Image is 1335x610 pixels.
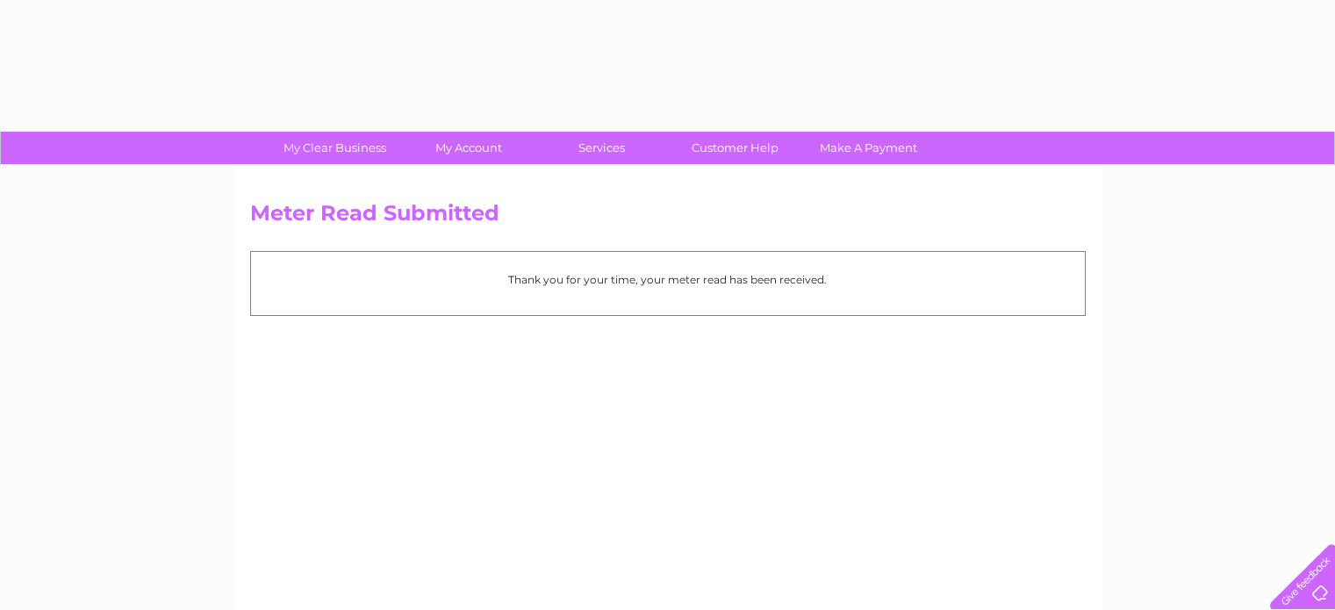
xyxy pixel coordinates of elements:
[260,271,1076,288] p: Thank you for your time, your meter read has been received.
[250,201,1086,234] h2: Meter Read Submitted
[796,132,941,164] a: Make A Payment
[663,132,807,164] a: Customer Help
[262,132,407,164] a: My Clear Business
[396,132,541,164] a: My Account
[529,132,674,164] a: Services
